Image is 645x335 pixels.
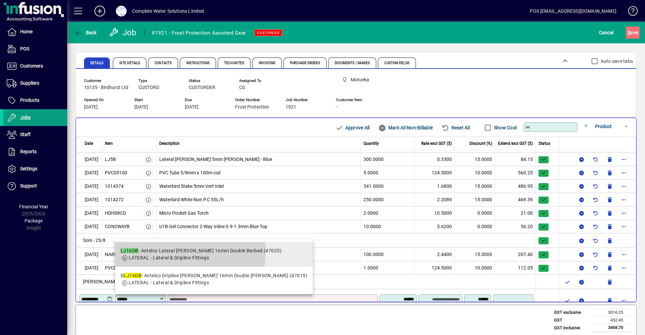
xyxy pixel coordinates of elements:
div: Complete Water Solutions Limited [132,6,204,16]
span: Discount (%) [469,140,492,146]
span: Site Details [119,61,140,65]
span: Reset All [441,122,470,133]
a: POS [3,41,67,57]
span: Assigned To [239,79,279,83]
a: Knowledge Base [623,1,637,23]
span: Date [85,140,93,146]
td: 0.0000 [455,220,495,233]
span: Suppliers [20,80,39,86]
div: CON2WAYB [105,223,130,230]
mat-option: LJ16DB - Antelco Lateral Joiner 16mm Double Barbed (47025) [115,242,313,267]
td: [DATE] [76,248,102,261]
span: [DATE] [185,104,199,110]
div: [PERSON_NAME] - 25/8 [80,275,535,289]
span: Products [20,97,39,103]
span: Motueka [339,76,383,84]
em: LJ16DB [124,273,141,278]
td: 0.3300 [415,153,455,166]
div: Job [109,27,138,38]
span: [DATE] [84,104,98,110]
span: Custom Fields [384,61,409,65]
div: LJ5B [105,156,116,163]
a: Reports [3,143,67,160]
td: GST exclusive [551,309,591,317]
td: 469.39 [495,193,536,206]
em: LJ16DB [121,248,138,253]
span: Extend excl GST ($) [498,140,533,146]
span: Details [90,61,103,65]
app-page-header-button: Back [67,27,104,39]
span: Support [20,183,37,189]
td: 15.0000 [455,248,495,261]
label: Show Cost [492,124,517,131]
span: Customer [84,79,128,83]
button: More options [618,249,629,260]
td: [DATE] [76,261,102,275]
button: Reset All [439,122,473,134]
span: S [628,30,630,35]
span: Jobs [20,115,31,120]
td: 3468.70 [591,324,631,332]
span: Start [134,98,175,102]
mat-option: DLJ16DB - Antelco Dripline Joiner 16mm Double Barb (47015) [115,267,313,292]
button: More options [618,154,629,165]
span: Frost Protection [235,104,269,110]
td: 124.5000 [415,261,455,275]
span: Rate excl GST ($) [421,140,452,146]
a: Customers [3,58,67,75]
td: Waterbird White Non P.C 55L/h [157,193,361,206]
span: Customer Item [336,98,376,102]
div: D - Antelco Dripline [PERSON_NAME] 16mm Double [PERSON_NAME] (47015) [121,272,307,279]
label: Auto save tabs [599,58,633,65]
td: GST inclusive [551,324,591,332]
td: 5.0000 [361,166,415,179]
td: [DATE] [76,193,102,206]
div: PVC05100 [105,264,127,271]
div: NA897908 [105,251,127,258]
div: 1014374 [105,183,124,190]
span: Financial Year [19,204,48,209]
a: Staff [3,126,67,143]
td: 84.15 [495,153,536,166]
span: Invoicing [259,61,275,65]
a: Suppliers [3,75,67,92]
span: CUSTORDER [257,31,279,35]
button: Mark All Non-Billable [376,122,435,134]
span: Package [25,218,43,223]
span: Item [105,140,113,146]
td: 0.0000 [455,206,495,220]
td: 2.2089 [415,193,455,206]
button: Add [89,5,111,17]
td: [DATE] [76,179,102,193]
td: 5.6200 [415,220,455,233]
span: Motueka [351,76,369,83]
span: Description [159,140,180,146]
td: 3016.25 [591,309,631,317]
td: 486.95 [495,179,536,193]
td: Waterbird Stake 5mm Vert Inlet [157,179,361,193]
a: Home [3,24,67,40]
span: LATERAL - Lateral & Dripline Fittings [129,255,209,260]
span: [DATE] [134,104,148,110]
td: GST [551,316,591,324]
span: Order Number [235,98,275,102]
div: 1014272 [105,196,124,203]
button: More options [618,167,629,178]
td: Micro Pocket Gas Torch [157,206,361,220]
td: [DATE] [76,153,102,166]
span: Tech Notes [224,61,244,65]
td: 560.25 [495,166,536,179]
td: 100.0000 [361,248,415,261]
td: 1.6800 [415,179,455,193]
td: 207.40 [495,248,536,261]
td: 250.0000 [361,193,415,206]
span: Mark All Non-Billable [378,122,433,133]
button: Approve All [333,122,372,134]
td: 341.0000 [361,179,415,193]
span: - [336,104,337,110]
span: CG [239,85,246,90]
span: Job Number [286,98,326,102]
button: Back [73,27,98,39]
button: More options [618,221,629,232]
td: 15.0000 [455,153,495,166]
